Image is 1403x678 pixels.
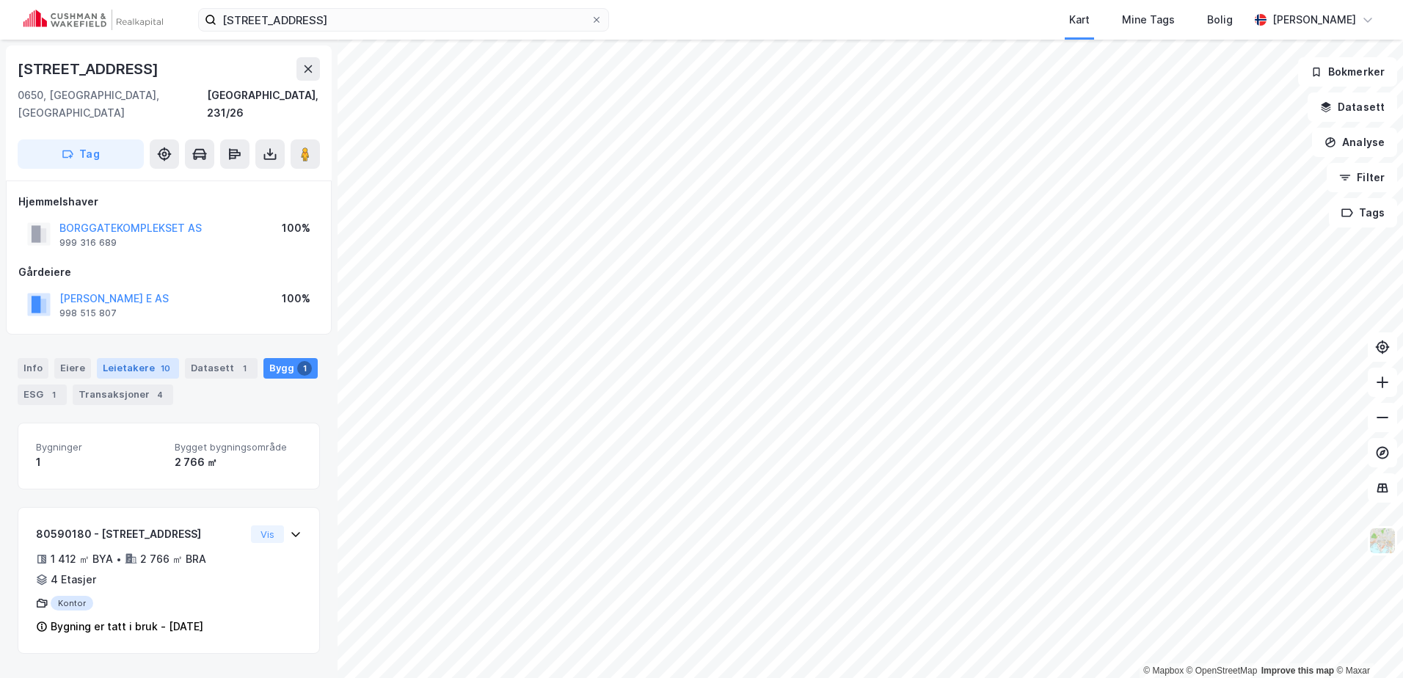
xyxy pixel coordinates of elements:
div: 1 [297,361,312,376]
div: [STREET_ADDRESS] [18,57,161,81]
img: Z [1369,527,1396,555]
div: Bolig [1207,11,1233,29]
div: 1 [36,453,163,471]
a: Mapbox [1143,666,1184,676]
div: Hjemmelshaver [18,193,319,211]
div: 0650, [GEOGRAPHIC_DATA], [GEOGRAPHIC_DATA] [18,87,207,122]
div: • [116,553,122,565]
div: 2 766 ㎡ [175,453,302,471]
div: Leietakere [97,358,179,379]
div: [PERSON_NAME] [1272,11,1356,29]
div: 1 [46,387,61,402]
button: Datasett [1308,92,1397,122]
div: Info [18,358,48,379]
span: Bygget bygningsområde [175,441,302,453]
div: 998 515 807 [59,307,117,319]
a: OpenStreetMap [1187,666,1258,676]
button: Vis [251,525,284,543]
button: Tags [1329,198,1397,227]
button: Analyse [1312,128,1397,157]
div: Bygning er tatt i bruk - [DATE] [51,618,203,635]
div: 100% [282,290,310,307]
div: 1 [237,361,252,376]
button: Filter [1327,163,1397,192]
input: Søk på adresse, matrikkel, gårdeiere, leietakere eller personer [216,9,591,31]
div: 10 [158,361,173,376]
div: Gårdeiere [18,263,319,281]
div: Mine Tags [1122,11,1175,29]
span: Bygninger [36,441,163,453]
img: cushman-wakefield-realkapital-logo.202ea83816669bd177139c58696a8fa1.svg [23,10,163,30]
iframe: Chat Widget [1330,608,1403,678]
div: ESG [18,384,67,405]
div: [GEOGRAPHIC_DATA], 231/26 [207,87,320,122]
button: Bokmerker [1298,57,1397,87]
a: Improve this map [1261,666,1334,676]
div: 1 412 ㎡ BYA [51,550,113,568]
button: Tag [18,139,144,169]
div: Eiere [54,358,91,379]
div: Kart [1069,11,1090,29]
div: 2 766 ㎡ BRA [140,550,206,568]
div: 4 Etasjer [51,571,96,588]
div: 999 316 689 [59,237,117,249]
div: Transaksjoner [73,384,173,405]
div: 4 [153,387,167,402]
div: Bygg [263,358,318,379]
div: Datasett [185,358,258,379]
div: 100% [282,219,310,237]
div: Kontrollprogram for chat [1330,608,1403,678]
div: 80590180 - [STREET_ADDRESS] [36,525,245,543]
